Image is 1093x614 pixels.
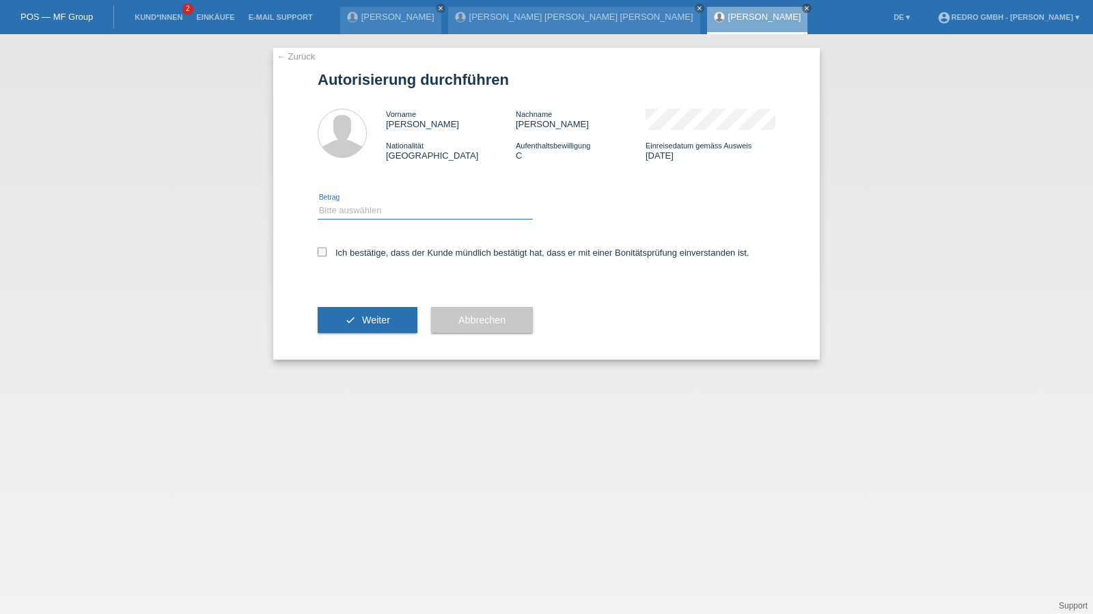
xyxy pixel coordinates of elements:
[182,3,193,15] span: 2
[696,5,703,12] i: close
[937,11,951,25] i: account_circle
[469,12,693,22] a: [PERSON_NAME] [PERSON_NAME] [PERSON_NAME]
[802,3,812,13] a: close
[318,307,417,333] button: check Weiter
[386,140,516,161] div: [GEOGRAPHIC_DATA]
[516,140,646,161] div: C
[386,110,416,118] span: Vorname
[242,13,320,21] a: E-Mail Support
[386,142,424,150] span: Nationalität
[930,13,1086,21] a: account_circleRedro GmbH - [PERSON_NAME] ▾
[516,109,646,129] div: [PERSON_NAME]
[728,12,801,22] a: [PERSON_NAME]
[362,315,390,325] span: Weiter
[646,142,751,150] span: Einreisedatum gemäss Ausweis
[516,110,552,118] span: Nachname
[277,51,315,62] a: ← Zurück
[695,3,704,13] a: close
[646,140,775,161] div: [DATE]
[20,12,93,22] a: POS — MF Group
[458,315,506,325] span: Abbrechen
[345,315,356,325] i: check
[318,71,775,88] h1: Autorisierung durchführen
[887,13,917,21] a: DE ▾
[1059,601,1088,611] a: Support
[437,5,444,12] i: close
[386,109,516,129] div: [PERSON_NAME]
[516,142,590,150] span: Aufenthaltsbewilligung
[318,248,749,258] label: Ich bestätige, dass der Kunde mündlich bestätigt hat, dass er mit einer Bonitätsprüfung einversta...
[189,13,241,21] a: Einkäufe
[128,13,189,21] a: Kund*innen
[803,5,810,12] i: close
[361,12,434,22] a: [PERSON_NAME]
[436,3,445,13] a: close
[431,307,533,333] button: Abbrechen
